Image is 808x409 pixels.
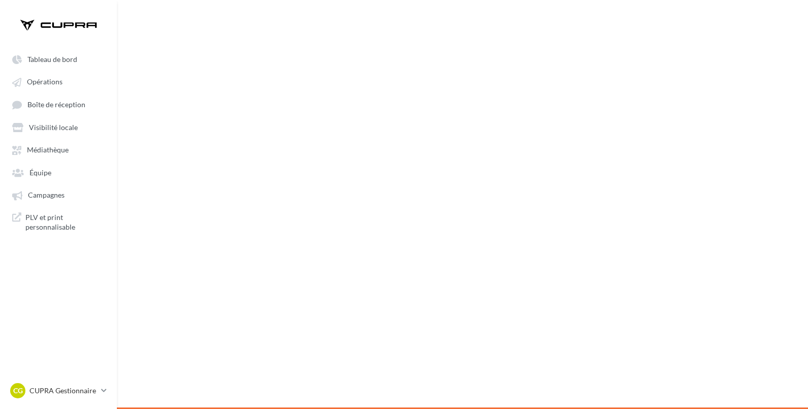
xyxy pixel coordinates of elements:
[29,168,51,177] span: Équipe
[6,208,111,236] a: PLV et print personnalisable
[6,140,111,159] a: Médiathèque
[8,381,109,400] a: CG CUPRA Gestionnaire
[6,50,111,68] a: Tableau de bord
[29,123,78,132] span: Visibilité locale
[25,212,105,232] span: PLV et print personnalisable
[6,163,111,181] a: Équipe
[28,191,65,200] span: Campagnes
[27,55,77,64] span: Tableau de bord
[13,386,23,396] span: CG
[6,185,111,204] a: Campagnes
[6,95,111,114] a: Boîte de réception
[27,78,63,86] span: Opérations
[6,72,111,90] a: Opérations
[29,386,97,396] p: CUPRA Gestionnaire
[6,118,111,136] a: Visibilité locale
[27,146,69,154] span: Médiathèque
[27,100,85,109] span: Boîte de réception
